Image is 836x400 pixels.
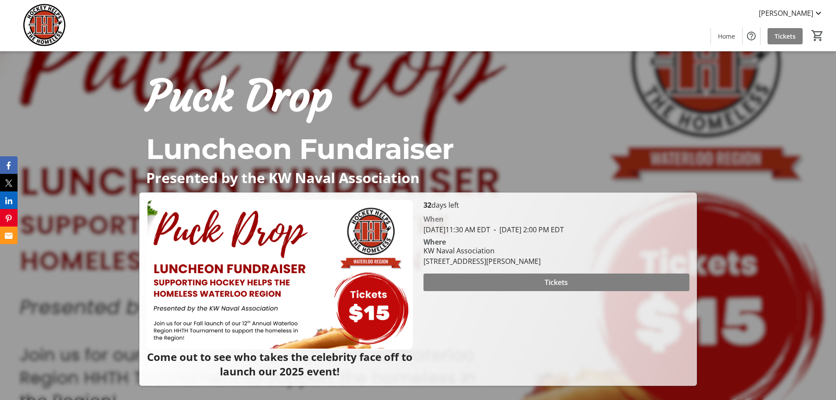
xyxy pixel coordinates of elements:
[768,28,803,44] a: Tickets
[423,256,541,267] div: [STREET_ADDRESS][PERSON_NAME]
[718,32,735,41] span: Home
[5,4,83,47] img: Hockey Helps the Homeless's Logo
[423,200,431,210] span: 32
[423,225,490,234] span: [DATE] 11:30 AM EDT
[423,245,541,256] div: KW Naval Association
[810,28,825,43] button: Cart
[146,70,333,123] span: Puck Drop
[743,27,760,45] button: Help
[423,200,689,210] p: days left
[752,6,831,20] button: [PERSON_NAME]
[711,28,742,44] a: Home
[490,225,499,234] span: -
[146,128,689,170] p: Luncheon Fundraiser
[147,350,413,378] strong: Come out to see who takes the celebrity face off to launch our 2025 event!
[146,170,689,185] p: Presented by the KW Naval Association
[147,200,413,350] img: Campaign CTA Media Photo
[423,274,689,291] button: Tickets
[759,8,813,18] span: [PERSON_NAME]
[423,214,444,224] div: When
[423,238,446,245] div: Where
[490,225,564,234] span: [DATE] 2:00 PM EDT
[545,277,568,288] span: Tickets
[775,32,796,41] span: Tickets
